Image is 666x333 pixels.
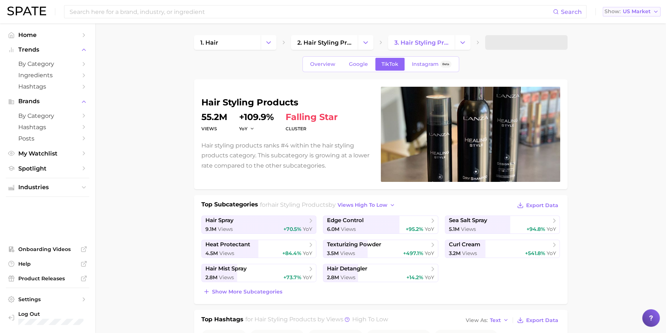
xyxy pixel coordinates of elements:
button: Industries [6,182,89,193]
span: Text [490,318,501,322]
span: YoY [239,126,248,132]
a: Overview [304,58,342,71]
span: by Category [18,60,77,67]
span: YoY [546,250,556,257]
span: Views [219,250,234,257]
span: +95.2% [406,226,423,232]
span: 2.8m [205,274,217,281]
a: curl cream3.2m Views+541.8% YoY [445,240,560,258]
dt: cluster [286,124,338,133]
span: YoY [546,226,556,232]
h1: Top Hashtags [201,315,243,325]
span: +94.8% [526,226,545,232]
span: Instagram [412,61,439,67]
a: texturizing powder3.5m Views+497.1% YoY [323,240,438,258]
a: Product Releases [6,273,89,284]
span: YoY [303,250,312,257]
span: Views [218,226,233,232]
span: Export Data [526,202,558,209]
span: Views [219,274,234,281]
span: Views [341,226,356,232]
dd: +109.9% [239,113,274,121]
span: hair detangler [327,265,367,272]
span: Export Data [526,317,558,323]
span: 3.5m [327,250,339,257]
button: Export Data [515,315,560,325]
span: 2. hair styling products [297,39,351,46]
a: InstagramBeta [406,58,458,71]
span: by Category [18,112,77,119]
a: Hashtags [6,121,89,133]
button: views high to low [336,200,397,210]
span: YoY [303,274,312,281]
span: Onboarding Videos [18,246,77,252]
span: Show more subcategories [212,289,282,295]
dd: 55.2m [201,113,227,121]
span: falling star [286,113,338,121]
span: 4.5m [205,250,218,257]
a: Google [343,58,374,71]
span: +541.8% [525,250,545,257]
span: hair styling products [254,316,316,323]
a: Log out. Currently logged in with e-mail jenny.zeng@spate.nyc. [6,308,89,328]
span: Industries [18,184,77,191]
a: Home [6,29,89,41]
span: Views [340,250,355,257]
a: hair detangler2.8m Views+14.2% YoY [323,264,438,282]
a: Hashtags [6,81,89,92]
button: Show more subcategories [201,287,284,297]
span: Brands [18,98,77,105]
a: sea salt spray5.1m Views+94.8% YoY [445,216,560,234]
span: +70.5% [283,226,301,232]
a: 1. hair [194,35,261,50]
a: by Category [6,58,89,70]
span: 2.8m [327,274,339,281]
span: high to low [352,316,388,323]
span: curl cream [449,241,480,248]
a: Spotlight [6,163,89,174]
span: Log Out [18,311,83,317]
span: Search [561,8,582,15]
span: View As [466,318,488,322]
span: hair styling products [268,201,328,208]
span: Views [461,226,476,232]
span: 9.1m [205,226,216,232]
dt: Views [201,124,227,133]
span: Hashtags [18,124,77,131]
button: Trends [6,44,89,55]
button: Change Category [358,35,373,50]
span: Hashtags [18,83,77,90]
h1: hair styling products [201,98,372,107]
button: Export Data [515,200,560,210]
span: 3.2m [449,250,461,257]
span: Views [341,274,356,281]
span: Beta [442,61,449,67]
span: Posts [18,135,77,142]
span: Product Releases [18,275,77,282]
a: heat protectant4.5m Views+84.4% YoY [201,240,317,258]
span: YoY [303,226,312,232]
span: YoY [425,226,434,232]
a: hair spray9.1m Views+70.5% YoY [201,216,317,234]
a: My Watchlist [6,148,89,159]
span: 3. hair styling products [394,39,449,46]
a: Onboarding Videos [6,244,89,255]
span: for by [260,201,397,208]
span: Google [349,61,368,67]
button: Change Category [261,35,276,50]
a: Posts [6,133,89,144]
a: Help [6,258,89,269]
img: SPATE [7,7,46,15]
h1: Top Subcategories [201,200,258,211]
span: YoY [425,250,434,257]
a: Ingredients [6,70,89,81]
h2: for by Views [245,315,388,325]
span: hair spray [205,217,234,224]
span: Views [462,250,477,257]
a: hair mist spray2.8m Views+73.7% YoY [201,264,317,282]
span: heat protectant [205,241,250,248]
a: 3. hair styling products [388,35,455,50]
span: +73.7% [283,274,301,281]
button: Change Category [455,35,470,50]
span: views high to low [338,202,387,208]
